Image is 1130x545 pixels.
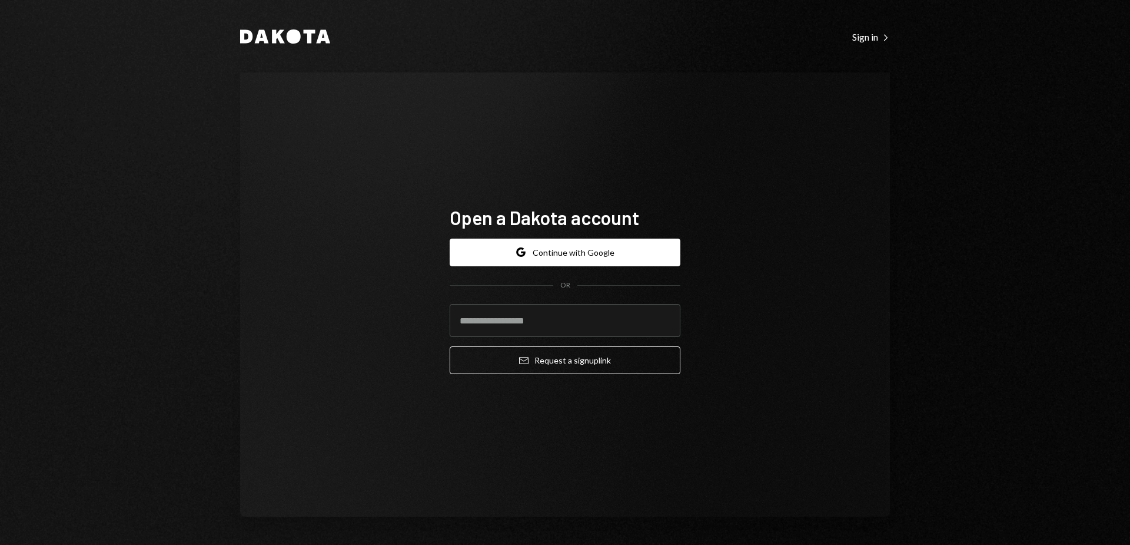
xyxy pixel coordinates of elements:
a: Sign in [852,30,890,43]
button: Continue with Google [450,239,680,266]
h1: Open a Dakota account [450,206,680,229]
button: Request a signuplink [450,346,680,374]
div: OR [560,280,570,290]
div: Sign in [852,31,890,43]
